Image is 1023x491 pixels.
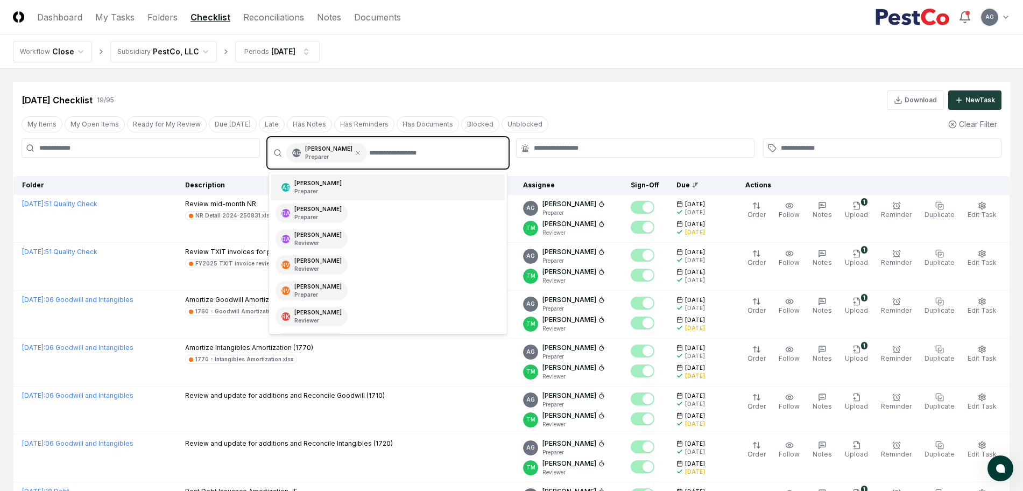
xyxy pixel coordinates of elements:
span: [DATE] : [22,296,45,304]
span: Edit Task [968,450,997,458]
a: [DATE]:06 Goodwill and Intangibles [22,439,133,447]
p: [PERSON_NAME] [542,247,596,257]
button: Ready for My Review [127,116,207,132]
button: Mark complete [631,345,654,357]
p: [PERSON_NAME] [542,343,596,353]
p: Preparer [542,257,605,265]
button: Reminder [879,343,914,366]
img: Logo [13,11,24,23]
span: RK [282,313,290,321]
button: Notes [810,439,834,461]
div: [PERSON_NAME] [294,308,342,325]
span: Upload [845,258,868,266]
button: Upload [843,391,870,413]
p: Reviewer [294,265,342,273]
p: Amortize Goodwill Amortization (1760) [185,295,306,305]
span: Notes [813,354,832,362]
span: AG [985,13,994,21]
button: Edit Task [965,199,999,222]
div: 1760 - Goodwill Amortization.xlsx [195,307,288,315]
p: Reviewer [542,373,605,381]
button: Download [887,90,944,110]
span: [DATE] [685,344,705,352]
button: NewTask [948,90,1001,110]
a: NR Detail 2024-250831.xlsx [185,211,276,220]
span: [DATE] [685,268,705,276]
span: Duplicate [925,258,955,266]
p: Preparer [305,153,352,161]
button: Reminder [879,295,914,318]
span: TM [526,272,535,280]
div: [DATE] [685,352,705,360]
div: Workflow [20,47,50,57]
span: AG [526,204,535,212]
span: Edit Task [968,354,997,362]
div: 1 [861,198,867,206]
button: Has Notes [287,116,332,132]
p: [PERSON_NAME] [542,295,596,305]
p: Preparer [542,401,605,409]
span: [DATE] [685,316,705,324]
span: TM [526,464,535,472]
div: [DATE] [685,468,705,476]
button: Order [745,439,768,461]
span: Follow [779,450,800,458]
button: Reminder [879,439,914,461]
span: [DATE] [685,412,705,420]
div: [PERSON_NAME] [294,179,342,195]
p: Reviewer [542,277,605,285]
span: [DATE] : [22,343,45,352]
p: Preparer [294,187,342,195]
span: Edit Task [968,402,997,410]
button: 1Upload [843,247,870,270]
span: Edit Task [968,258,997,266]
span: Reminder [881,450,912,458]
p: Reviewer [542,420,605,429]
button: Mark complete [631,269,654,282]
th: Folder [13,176,177,195]
p: Reviewer [542,468,605,476]
div: FY2025 TXIT invoice review.xlsx [195,259,285,268]
span: [DATE] [685,460,705,468]
div: [DATE] [685,324,705,332]
button: Duplicate [922,247,957,270]
span: Duplicate [925,402,955,410]
p: [PERSON_NAME] [542,411,596,420]
button: Mark complete [631,201,654,214]
button: Clear Filter [944,114,1001,134]
a: [DATE]:51 Quality Check [22,248,97,256]
button: Mark complete [631,297,654,310]
button: My Open Items [65,116,125,132]
div: [PERSON_NAME] [305,145,352,161]
span: Reminder [881,402,912,410]
button: Duplicate [922,439,957,461]
div: [DATE] [685,228,705,236]
span: Edit Task [968,306,997,314]
button: Periods[DATE] [235,41,320,62]
div: [DATE] [685,276,705,284]
th: Assignee [514,176,622,195]
div: 1 [861,246,867,254]
img: PestCo logo [875,9,950,26]
a: 1770 - Intangibles Amortization.xlsx [185,355,297,364]
button: Follow [777,247,802,270]
p: [PERSON_NAME] [542,315,596,325]
div: [PERSON_NAME] [294,231,342,247]
div: [DATE] [685,304,705,312]
button: Duplicate [922,295,957,318]
span: Order [747,354,766,362]
span: DA [281,209,290,218]
p: Review and update for additions and Reconcile Goodwill (1710) [185,391,385,401]
p: Review mid-month NR [185,199,276,209]
button: Mark complete [631,412,654,425]
p: Preparer [294,213,342,221]
div: [DATE] [271,46,295,57]
div: [DATE] [685,448,705,456]
button: Edit Task [965,343,999,366]
button: Mark complete [631,440,654,453]
div: Actions [737,180,1001,190]
p: [PERSON_NAME] [542,439,596,448]
p: Reviewer [294,317,342,325]
p: Preparer [542,353,605,361]
a: [DATE]:06 Goodwill and Intangibles [22,343,133,352]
